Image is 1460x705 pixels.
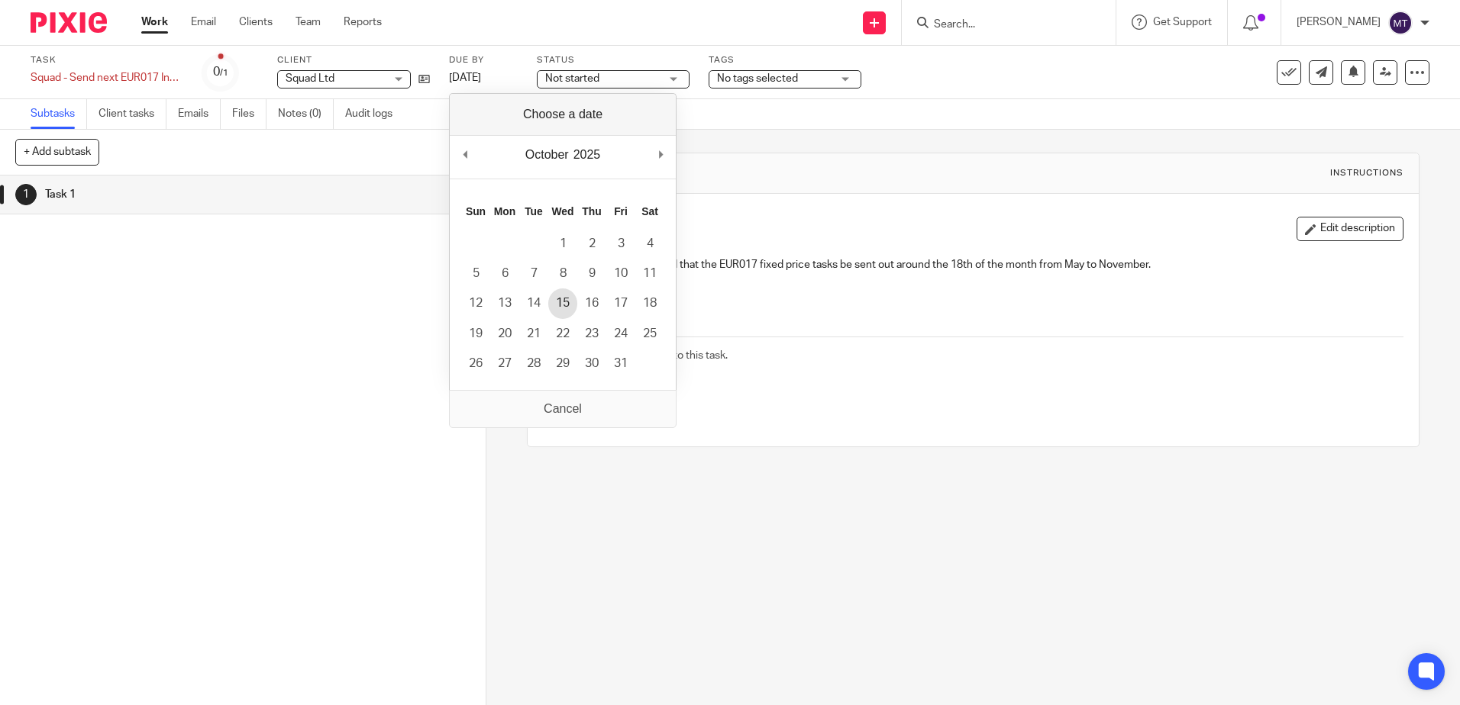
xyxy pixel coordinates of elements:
[576,165,1006,181] h1: Task 1
[571,143,603,166] div: 2025
[239,14,273,30] a: Clients
[577,259,606,288] button: 9
[278,99,334,129] a: Notes (0)
[606,259,635,288] button: 10
[544,257,1402,272] p: [PERSON_NAME] has asked that the EUR017 fixed price tasks be sent out around the 18th of the mont...
[635,229,664,259] button: 4
[543,389,631,423] button: Attach new file
[717,73,798,84] span: No tags selected
[1297,217,1403,241] button: Edit description
[519,288,548,318] button: 14
[213,63,228,81] div: 0
[490,319,519,349] button: 20
[277,54,430,66] label: Client
[1330,167,1403,179] div: Instructions
[577,319,606,349] button: 23
[582,205,601,217] abbr: Thursday
[577,229,606,259] button: 2
[490,288,519,318] button: 13
[457,143,473,166] button: Previous Month
[548,288,577,318] button: 15
[548,349,577,378] button: 29
[709,54,861,66] label: Tags
[577,288,606,318] button: 16
[548,319,577,349] button: 22
[449,54,518,66] label: Due by
[635,319,664,349] button: 25
[545,73,599,84] span: Not started
[15,184,37,205] div: 1
[286,73,334,84] span: Squad Ltd
[606,319,635,349] button: 24
[519,259,548,288] button: 7
[490,259,519,288] button: 6
[191,14,216,30] a: Email
[606,229,635,259] button: 3
[178,99,221,129] a: Emails
[635,288,664,318] button: 18
[296,14,321,30] a: Team
[31,12,107,33] img: Pixie
[15,139,99,165] button: + Add subtask
[31,70,183,85] div: Squad - Send next EUR017 Invoice
[525,205,543,217] abbr: Tuesday
[141,14,168,30] a: Work
[45,183,308,206] h1: Task 1
[344,14,382,30] a: Reports
[548,259,577,288] button: 8
[551,205,573,217] abbr: Wednesday
[577,349,606,378] button: 30
[537,54,690,66] label: Status
[449,72,481,83] span: [DATE]
[635,259,664,288] button: 11
[345,99,404,129] a: Audit logs
[494,205,515,217] abbr: Monday
[653,143,668,166] button: Next Month
[614,205,628,217] abbr: Friday
[1388,11,1413,35] img: svg%3E
[466,205,486,217] abbr: Sunday
[641,205,658,217] abbr: Saturday
[461,349,490,378] button: 26
[523,143,571,166] div: October
[31,99,87,129] a: Subtasks
[461,288,490,318] button: 12
[548,229,577,259] button: 1
[932,18,1070,32] input: Search
[31,54,183,66] label: Task
[232,99,266,129] a: Files
[519,319,548,349] button: 21
[519,349,548,378] button: 28
[606,349,635,378] button: 31
[220,69,228,77] small: /1
[461,259,490,288] button: 5
[490,349,519,378] button: 27
[1297,14,1381,30] p: [PERSON_NAME]
[99,99,166,129] a: Client tasks
[461,319,490,349] button: 19
[1153,17,1212,27] span: Get Support
[606,288,635,318] button: 17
